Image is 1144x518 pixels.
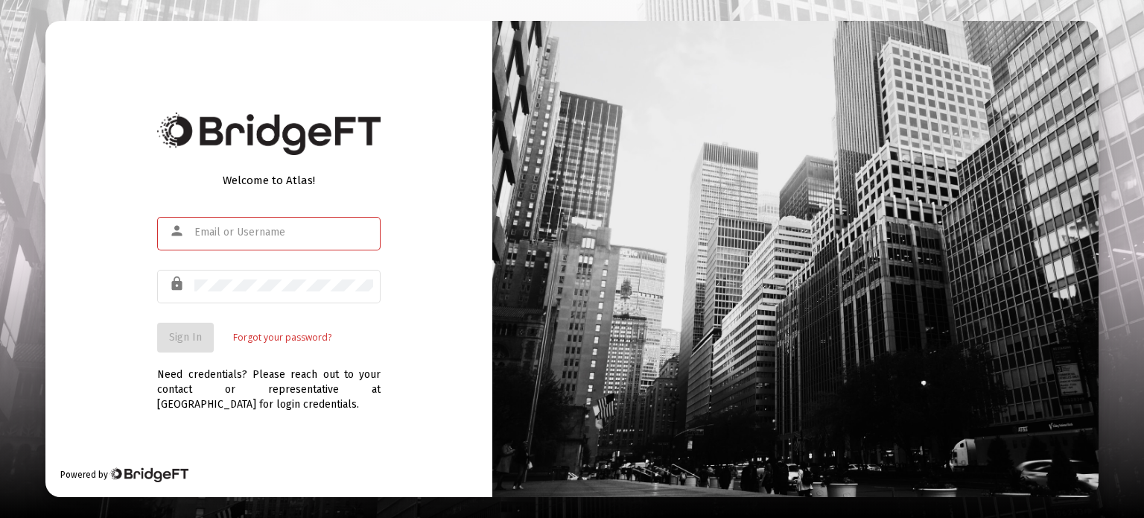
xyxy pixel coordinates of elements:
[109,467,188,482] img: Bridge Financial Technology Logo
[169,331,202,344] span: Sign In
[157,323,214,353] button: Sign In
[157,173,381,188] div: Welcome to Atlas!
[60,467,188,482] div: Powered by
[169,275,187,293] mat-icon: lock
[233,330,331,345] a: Forgot your password?
[194,227,373,239] input: Email or Username
[169,222,187,240] mat-icon: person
[157,353,381,412] div: Need credentials? Please reach out to your contact or representative at [GEOGRAPHIC_DATA] for log...
[157,113,381,155] img: Bridge Financial Technology Logo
